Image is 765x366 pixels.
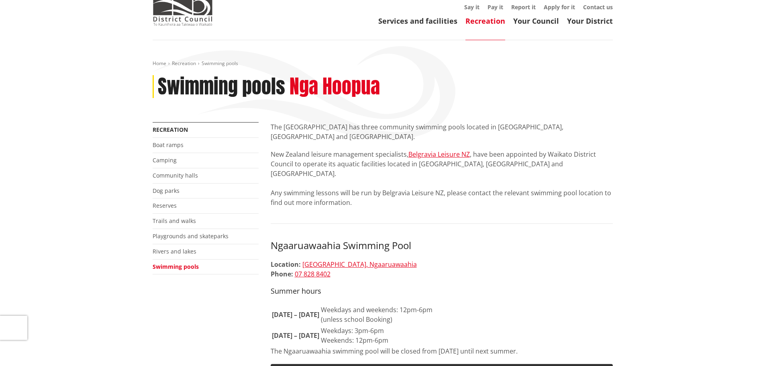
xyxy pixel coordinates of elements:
[153,172,198,179] a: Community halls
[153,232,228,240] a: Playgrounds and skateparks
[271,122,613,141] p: The [GEOGRAPHIC_DATA] has three community swimming pools located in [GEOGRAPHIC_DATA], [GEOGRAPHI...
[153,263,199,270] a: Swimming pools
[153,156,177,164] a: Camping
[271,287,613,296] h4: Summer hours
[378,16,457,26] a: Services and facilities
[728,332,757,361] iframe: Messenger Launcher
[408,150,470,159] a: Belgravia Leisure NZ
[295,270,330,278] a: 07 828 8402
[567,16,613,26] a: Your District
[464,3,479,11] a: Say it
[465,16,505,26] a: Recreation
[172,60,196,67] a: Recreation
[153,126,188,133] a: Recreation
[272,331,319,340] strong: [DATE] – [DATE]
[153,60,166,67] a: Home
[511,3,536,11] a: Report it
[290,75,380,98] h2: Nga Hoopua
[271,240,613,251] h3: Ngaaruawaahia Swimming Pool
[320,305,433,325] td: Weekdays and weekends: 12pm-6pm (unless school Booking)
[320,325,433,346] td: Weekdays: 3pm-6pm Weekends: 12pm-6pm
[153,202,177,209] a: Reserves
[583,3,613,11] a: Contact us
[153,60,613,67] nav: breadcrumb
[202,60,238,67] span: Swimming pools
[488,3,503,11] a: Pay it
[153,217,196,225] a: Trails and walks
[272,310,319,319] strong: [DATE] – [DATE]
[271,260,301,269] strong: Location:
[513,16,559,26] a: Your Council
[271,270,293,278] strong: Phone:
[153,141,184,149] a: Boat ramps
[271,346,613,356] p: The Ngaaruawaahia swimming pool will be closed from [DATE] until next summer.
[153,247,196,255] a: Rivers and lakes
[271,149,613,207] p: New Zealand leisure management specialists, , have been appointed by Waikato District Council to ...
[153,187,180,194] a: Dog parks
[302,260,417,269] a: [GEOGRAPHIC_DATA], Ngaaruawaahia
[158,75,285,98] h1: Swimming pools
[544,3,575,11] a: Apply for it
